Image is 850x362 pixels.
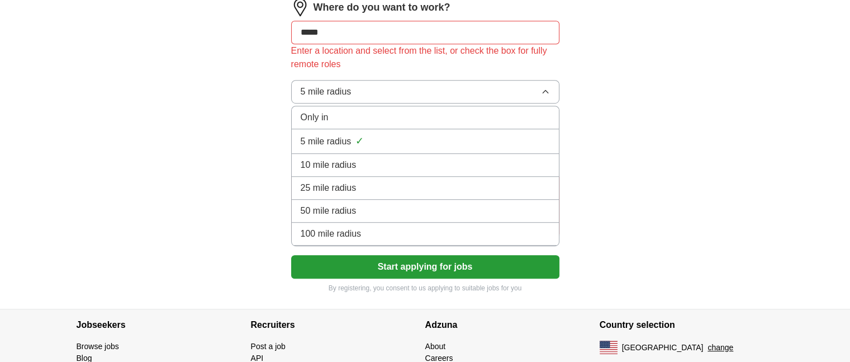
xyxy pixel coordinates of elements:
[251,342,286,351] a: Post a job
[301,85,352,98] span: 5 mile radius
[600,341,618,354] img: US flag
[291,44,559,71] div: Enter a location and select from the list, or check the box for fully remote roles
[301,204,357,218] span: 50 mile radius
[291,283,559,293] p: By registering, you consent to us applying to suitable jobs for you
[301,181,357,195] span: 25 mile radius
[291,255,559,279] button: Start applying for jobs
[301,111,329,124] span: Only in
[291,80,559,104] button: 5 mile radius
[77,342,119,351] a: Browse jobs
[301,135,352,148] span: 5 mile radius
[355,134,364,149] span: ✓
[707,342,733,354] button: change
[301,227,362,241] span: 100 mile radius
[622,342,704,354] span: [GEOGRAPHIC_DATA]
[301,158,357,172] span: 10 mile radius
[600,309,774,341] h4: Country selection
[425,342,446,351] a: About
